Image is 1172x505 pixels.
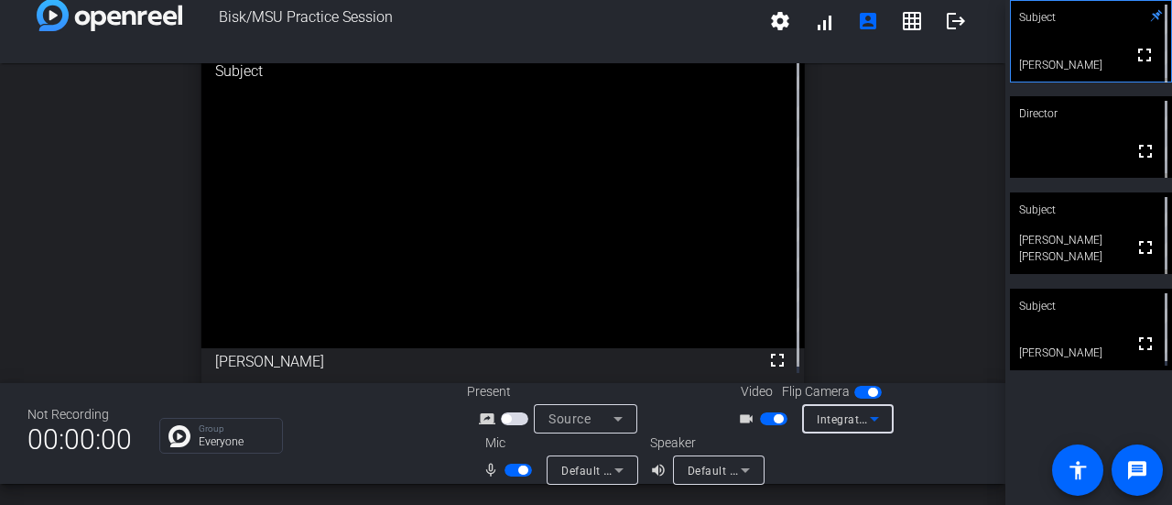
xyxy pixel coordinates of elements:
[479,408,501,430] mat-icon: screen_share_outline
[650,459,672,481] mat-icon: volume_up
[27,417,132,462] span: 00:00:00
[857,10,879,32] mat-icon: account_box
[741,382,773,401] span: Video
[1134,140,1156,162] mat-icon: fullscreen
[945,10,967,32] mat-icon: logout
[1067,459,1089,481] mat-icon: accessibility
[483,459,505,481] mat-icon: mic_none
[199,424,273,434] p: Group
[1010,289,1172,324] div: Subject
[817,412,988,426] span: Integrated Webcam (1bcf:2bb3)
[1134,333,1156,355] mat-icon: fullscreen
[1134,236,1156,258] mat-icon: fullscreen
[548,412,591,426] span: Source
[27,405,132,424] div: Not Recording
[1126,459,1148,481] mat-icon: message
[467,382,650,401] div: Present
[168,425,190,447] img: Chat Icon
[1010,96,1172,131] div: Director
[1010,192,1172,227] div: Subject
[561,463,799,478] span: Default - [PERSON_NAME] (Realtek(R) Audio)
[650,434,760,453] div: Speaker
[688,463,905,478] span: Default - Headphones (Realtek(R) Audio)
[1134,44,1156,66] mat-icon: fullscreen
[201,47,805,96] div: Subject
[782,382,850,401] span: Flip Camera
[901,10,923,32] mat-icon: grid_on
[766,349,788,371] mat-icon: fullscreen
[769,10,791,32] mat-icon: settings
[738,408,760,430] mat-icon: videocam_outline
[467,434,650,453] div: Mic
[199,436,273,447] p: Everyone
